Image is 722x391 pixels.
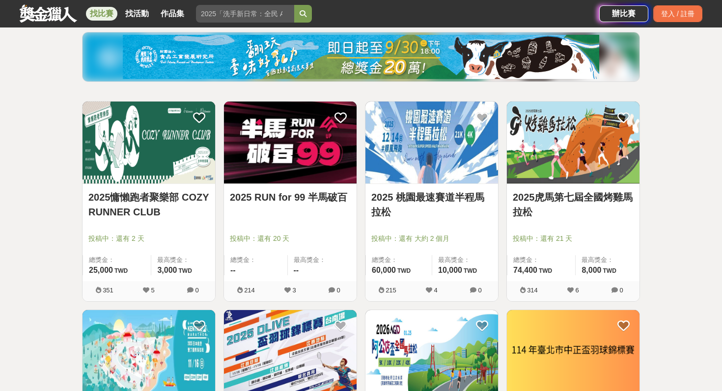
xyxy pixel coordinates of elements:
[371,234,492,244] span: 投稿中：還有 大約 2 個月
[88,234,209,244] span: 投稿中：還有 2 天
[513,255,569,265] span: 總獎金：
[157,266,177,274] span: 3,000
[386,287,396,294] span: 215
[599,5,648,22] a: 辦比賽
[89,255,145,265] span: 總獎金：
[527,287,538,294] span: 314
[438,255,492,265] span: 最高獎金：
[478,287,481,294] span: 0
[86,7,117,21] a: 找比賽
[230,266,236,274] span: --
[230,190,351,205] a: 2025 RUN for 99 半馬破百
[434,287,437,294] span: 4
[244,287,255,294] span: 214
[507,102,639,183] img: Cover Image
[103,287,113,294] span: 351
[151,287,154,294] span: 5
[513,266,537,274] span: 74,400
[397,267,411,274] span: TWD
[195,287,198,294] span: 0
[539,267,552,274] span: TWD
[230,255,281,265] span: 總獎金：
[196,5,294,23] input: 2025「洗手新日常：全民 ALL IN」洗手歌全台徵選
[157,255,209,265] span: 最高獎金：
[114,267,128,274] span: TWD
[157,7,188,21] a: 作品集
[603,267,616,274] span: TWD
[294,255,351,265] span: 最高獎金：
[513,190,634,219] a: 2025虎馬第七屆全國烤雞馬拉松
[336,287,340,294] span: 0
[438,266,462,274] span: 10,000
[582,266,601,274] span: 8,000
[575,287,579,294] span: 6
[619,287,623,294] span: 0
[365,102,498,183] img: Cover Image
[83,102,215,183] img: Cover Image
[123,35,599,79] img: ea6d37ea-8c75-4c97-b408-685919e50f13.jpg
[89,266,113,274] span: 25,000
[88,190,209,219] a: 2025慵懶跑者聚樂部 COZY RUNNER CLUB
[292,287,296,294] span: 3
[513,234,634,244] span: 投稿中：還有 21 天
[179,267,192,274] span: TWD
[464,267,477,274] span: TWD
[121,7,153,21] a: 找活動
[371,190,492,219] a: 2025 桃園最速賽道半程馬拉松
[294,266,299,274] span: --
[582,255,634,265] span: 最高獎金：
[230,234,351,244] span: 投稿中：還有 20 天
[653,5,702,22] div: 登入 / 註冊
[224,102,357,183] img: Cover Image
[372,266,396,274] span: 60,000
[372,255,426,265] span: 總獎金：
